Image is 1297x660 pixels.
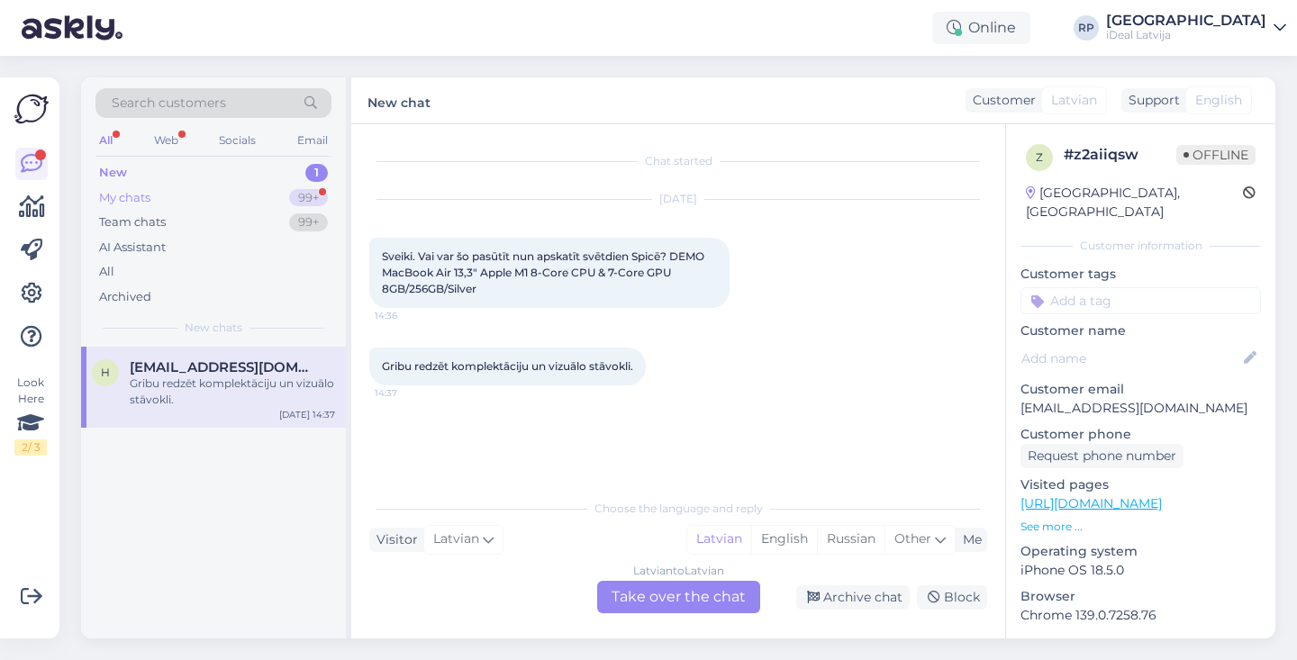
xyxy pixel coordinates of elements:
[1036,150,1043,164] span: z
[597,581,760,613] div: Take over the chat
[1020,519,1261,535] p: See more ...
[1051,91,1097,110] span: Latvian
[14,92,49,126] img: Askly Logo
[796,585,910,610] div: Archive chat
[215,129,259,152] div: Socials
[14,375,47,456] div: Look Here
[294,129,331,152] div: Email
[956,530,982,549] div: Me
[279,408,335,421] div: [DATE] 14:37
[369,530,418,549] div: Visitor
[1021,348,1240,368] input: Add name
[1020,587,1261,606] p: Browser
[99,189,150,207] div: My chats
[367,88,431,113] label: New chat
[382,359,633,373] span: Gribu redzēt komplektāciju un vizuālo stāvokli.
[150,129,182,152] div: Web
[1020,321,1261,340] p: Customer name
[1176,145,1256,165] span: Offline
[14,439,47,456] div: 2 / 3
[1026,184,1243,222] div: [GEOGRAPHIC_DATA], [GEOGRAPHIC_DATA]
[687,526,751,553] div: Latvian
[99,213,166,231] div: Team chats
[1020,238,1261,254] div: Customer information
[1020,265,1261,284] p: Customer tags
[101,366,110,379] span: h
[1020,380,1261,399] p: Customer email
[932,12,1030,44] div: Online
[917,585,987,610] div: Block
[894,530,931,547] span: Other
[1020,606,1261,625] p: Chrome 139.0.7258.76
[95,129,116,152] div: All
[112,94,226,113] span: Search customers
[1106,14,1286,42] a: [GEOGRAPHIC_DATA]iDeal Latvija
[375,309,442,322] span: 14:36
[305,164,328,182] div: 1
[1106,28,1266,42] div: iDeal Latvija
[433,529,479,549] span: Latvian
[1020,561,1261,580] p: iPhone OS 18.5.0
[289,213,328,231] div: 99+
[369,501,987,517] div: Choose the language and reply
[375,386,442,400] span: 14:37
[1106,14,1266,28] div: [GEOGRAPHIC_DATA]
[751,526,817,553] div: English
[99,164,127,182] div: New
[1064,144,1176,166] div: # z2aiiqsw
[99,239,166,257] div: AI Assistant
[1195,91,1242,110] span: English
[1020,444,1184,468] div: Request phone number
[1020,287,1261,314] input: Add a tag
[382,249,707,295] span: Sveiki. Vai var šo pasūtīt nun apskatīt svētdien Spicē? DEMO MacBook Air 13,3" Apple M1 8-Core CP...
[1074,15,1099,41] div: RP
[99,263,114,281] div: All
[966,91,1036,110] div: Customer
[1020,399,1261,418] p: [EMAIL_ADDRESS][DOMAIN_NAME]
[817,526,884,553] div: Russian
[1020,475,1261,494] p: Visited pages
[633,563,724,579] div: Latvian to Latvian
[289,189,328,207] div: 99+
[1020,495,1162,511] a: [URL][DOMAIN_NAME]
[1121,91,1180,110] div: Support
[1020,542,1261,561] p: Operating system
[130,375,335,408] div: Gribu redzēt komplektāciju un vizuālo stāvokli.
[185,320,242,336] span: New chats
[369,191,987,207] div: [DATE]
[1020,425,1261,444] p: Customer phone
[99,288,151,306] div: Archived
[369,153,987,169] div: Chat started
[130,359,317,375] span: haraldsfil@gmail.com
